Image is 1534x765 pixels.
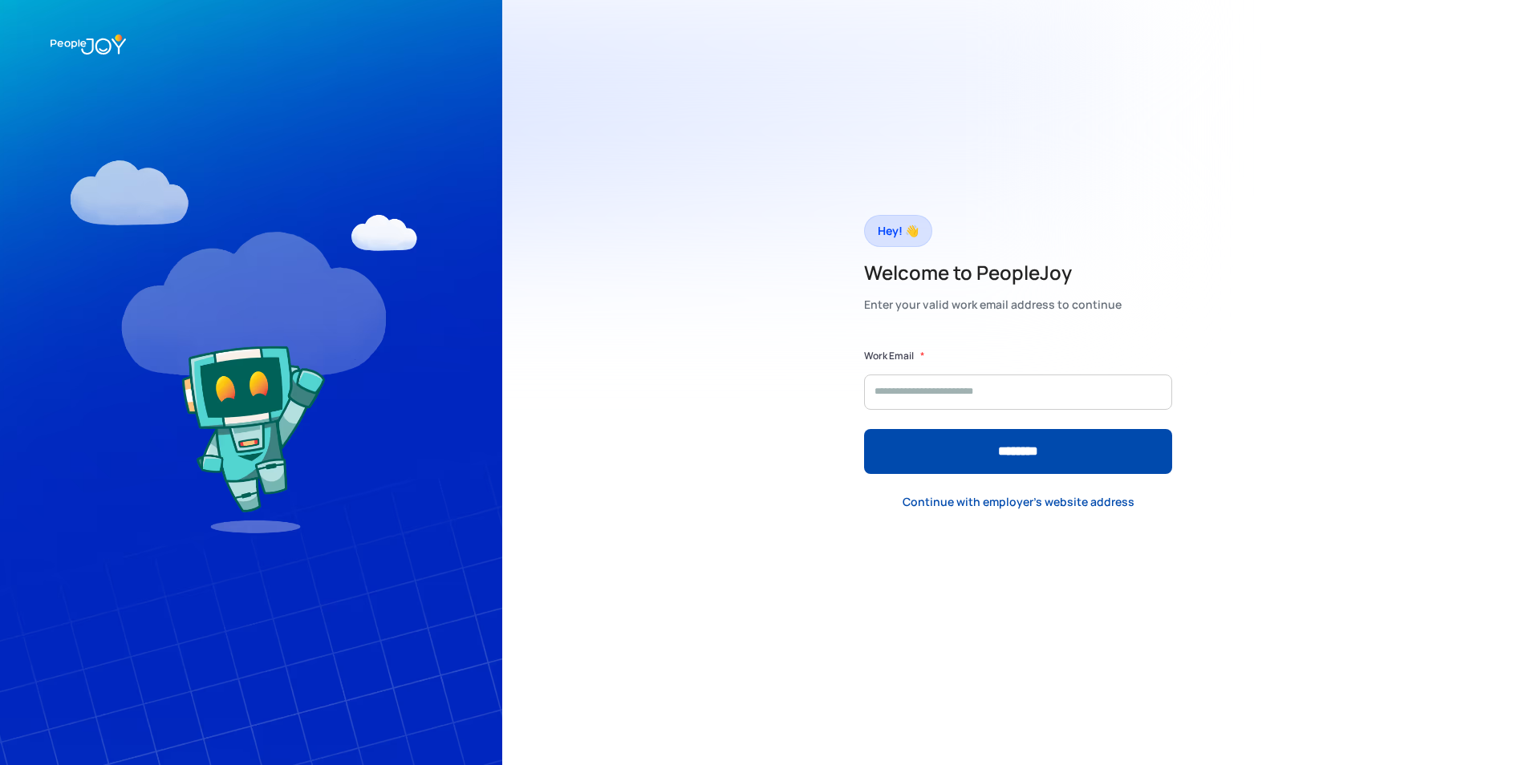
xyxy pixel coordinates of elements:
[890,486,1147,519] a: Continue with employer's website address
[864,293,1122,316] div: Enter your valid work email address to continue
[864,260,1122,285] h2: Welcome to PeopleJoy
[864,348,914,364] label: Work Email
[878,220,919,242] div: Hey! 👋
[864,348,1172,474] form: Form
[903,494,1134,510] div: Continue with employer's website address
